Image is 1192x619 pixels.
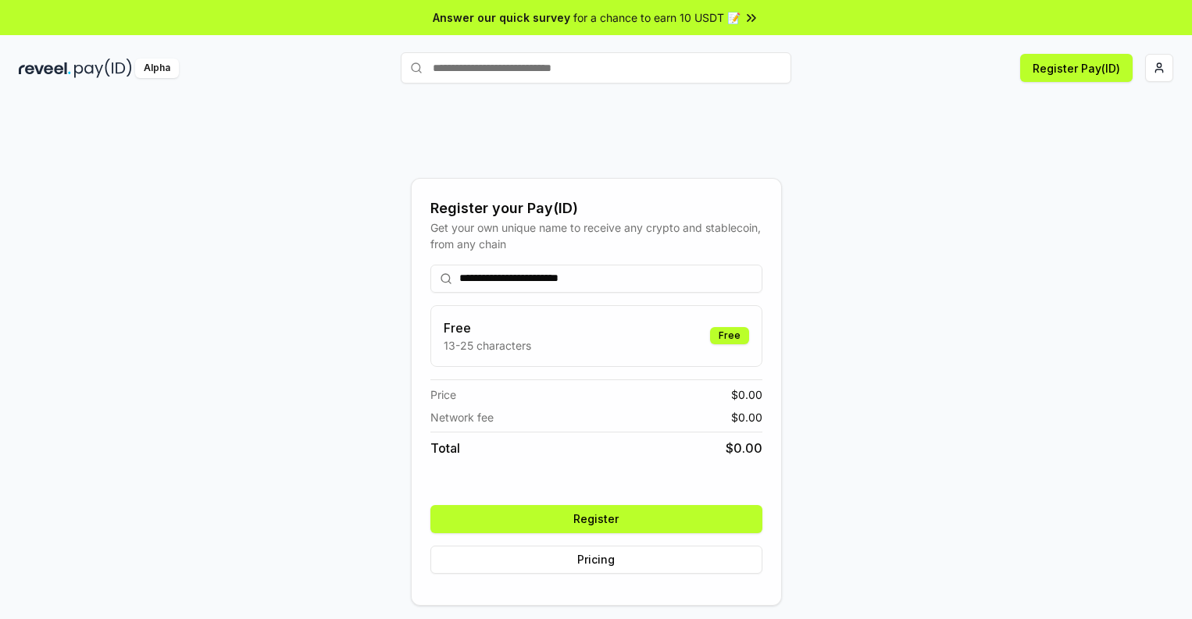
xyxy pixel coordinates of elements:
[444,337,531,354] p: 13-25 characters
[430,546,762,574] button: Pricing
[1020,54,1133,82] button: Register Pay(ID)
[433,9,570,26] span: Answer our quick survey
[430,219,762,252] div: Get your own unique name to receive any crypto and stablecoin, from any chain
[710,327,749,344] div: Free
[726,439,762,457] span: $ 0.00
[731,386,762,403] span: $ 0.00
[731,409,762,425] span: $ 0.00
[135,59,179,78] div: Alpha
[19,59,71,78] img: reveel_dark
[430,439,460,457] span: Total
[74,59,132,78] img: pay_id
[430,386,456,403] span: Price
[444,318,531,337] h3: Free
[430,409,494,425] span: Network fee
[430,505,762,533] button: Register
[573,9,741,26] span: for a chance to earn 10 USDT 📝
[430,197,762,219] div: Register your Pay(ID)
